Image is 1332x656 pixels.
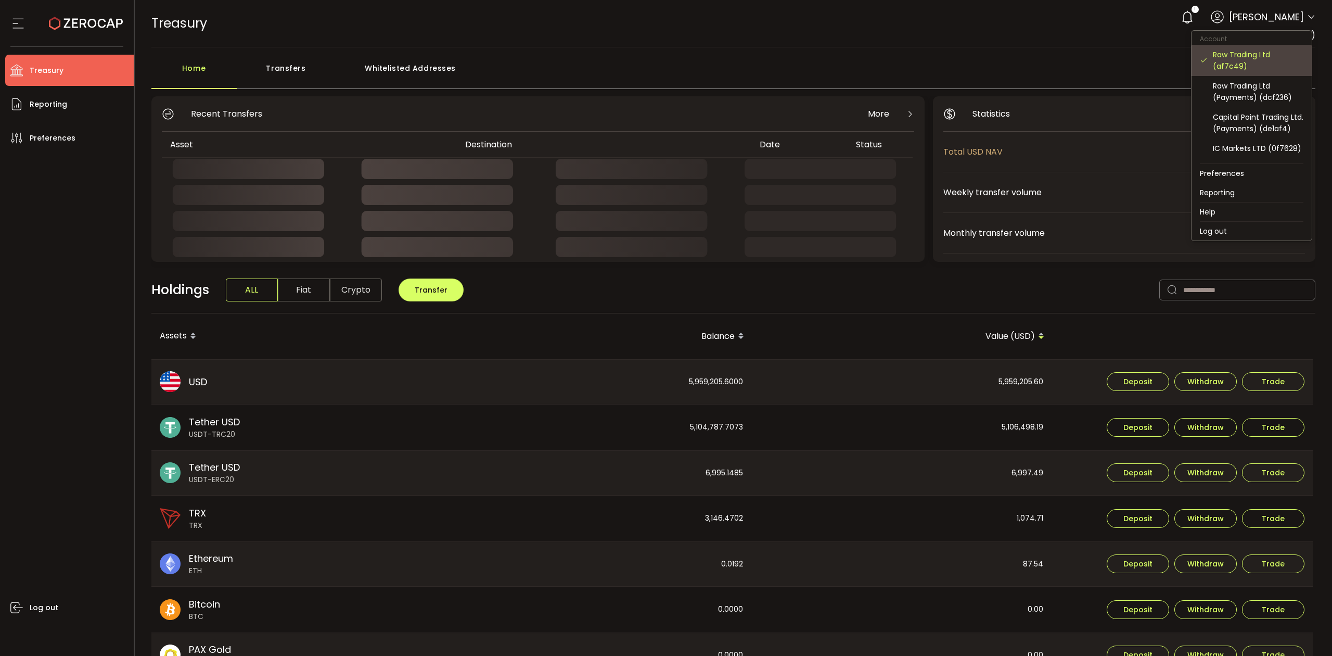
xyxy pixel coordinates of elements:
[151,14,207,32] span: Treasury
[151,280,209,300] span: Holdings
[452,360,751,405] div: 5,959,205.6000
[1211,29,1315,41] span: Raw Trading Ltd (af7c49)
[1242,372,1304,391] button: Trade
[752,360,1052,405] div: 5,959,205.60
[399,279,464,301] button: Transfer
[336,58,485,89] div: Whitelisted Addresses
[1123,469,1152,476] span: Deposit
[1107,600,1169,619] button: Deposit
[415,285,447,295] span: Transfer
[189,611,220,622] span: BTC
[1242,418,1304,437] button: Trade
[189,429,240,440] span: USDT-TRC20
[752,496,1052,541] div: 1,074.71
[1192,34,1235,43] span: Account
[452,587,751,633] div: 0.0000
[868,107,889,120] span: More
[1123,606,1152,613] span: Deposit
[1262,469,1285,476] span: Trade
[330,279,382,301] span: Crypto
[189,551,233,565] span: Ethereum
[189,597,220,611] span: Bitcoin
[1192,222,1312,241] li: Log out
[1174,600,1237,619] button: Withdraw
[237,58,336,89] div: Transfers
[1174,372,1237,391] button: Withdraw
[452,451,751,496] div: 6,995.1485
[1187,606,1224,613] span: Withdraw
[160,599,181,620] img: btc_portfolio.svg
[189,375,207,389] span: USD
[452,496,751,541] div: 3,146.4702
[972,107,1010,120] span: Statistics
[189,474,240,485] span: USDT-ERC20
[160,553,181,574] img: eth_portfolio.svg
[752,542,1052,587] div: 87.54
[189,415,240,429] span: Tether USD
[1107,372,1169,391] button: Deposit
[452,327,752,345] div: Balance
[457,138,751,150] div: Destination
[752,405,1052,450] div: 5,106,498.19
[1187,378,1224,385] span: Withdraw
[1192,183,1312,202] li: Reporting
[752,451,1052,496] div: 6,997.49
[1174,554,1237,573] button: Withdraw
[278,279,330,301] span: Fiat
[1192,203,1312,221] li: Help
[752,327,1053,345] div: Value (USD)
[1194,6,1196,13] span: 1
[1213,162,1303,185] div: Capital Point Trading Ltd. (B2B) (ce2efa)
[189,565,233,576] span: ETH
[1174,509,1237,528] button: Withdraw
[1262,560,1285,567] span: Trade
[1187,515,1224,522] span: Withdraw
[1174,463,1237,482] button: Withdraw
[752,587,1052,633] div: 0.00
[1123,424,1152,431] span: Deposit
[1187,469,1224,476] span: Withdraw
[452,542,751,587] div: 0.0192
[848,138,913,150] div: Status
[189,460,240,474] span: Tether USD
[1242,600,1304,619] button: Trade
[751,138,848,150] div: Date
[1123,378,1152,385] span: Deposit
[943,186,1252,199] span: Weekly transfer volume
[160,462,181,483] img: usdt_portfolio.svg
[160,371,181,392] img: usd_portfolio.svg
[1242,554,1304,573] button: Trade
[1107,554,1169,573] button: Deposit
[1107,463,1169,482] button: Deposit
[162,138,457,150] div: Asset
[1213,143,1303,154] div: IC Markets LTD (0f7628)
[189,506,206,520] span: TRX
[1187,560,1224,567] span: Withdraw
[1229,10,1304,24] span: [PERSON_NAME]
[1262,424,1285,431] span: Trade
[160,508,181,529] img: trx_portfolio.png
[1213,49,1303,72] div: Raw Trading Ltd (af7c49)
[1174,418,1237,437] button: Withdraw
[151,58,237,89] div: Home
[30,63,63,78] span: Treasury
[1187,424,1224,431] span: Withdraw
[1107,418,1169,437] button: Deposit
[30,131,75,146] span: Preferences
[151,327,452,345] div: Assets
[1262,515,1285,522] span: Trade
[1280,606,1332,656] iframe: Chat Widget
[943,226,1247,239] span: Monthly transfer volume
[191,107,262,120] span: Recent Transfers
[1213,111,1303,134] div: Capital Point Trading Ltd. (Payments) (de1af4)
[943,145,1249,158] span: Total USD NAV
[1107,509,1169,528] button: Deposit
[1213,80,1303,103] div: Raw Trading Ltd (Payments) (dcf236)
[452,405,751,450] div: 5,104,787.7073
[1192,164,1312,183] li: Preferences
[1123,560,1152,567] span: Deposit
[1262,378,1285,385] span: Trade
[226,279,278,301] span: ALL
[160,417,181,438] img: usdt_portfolio.svg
